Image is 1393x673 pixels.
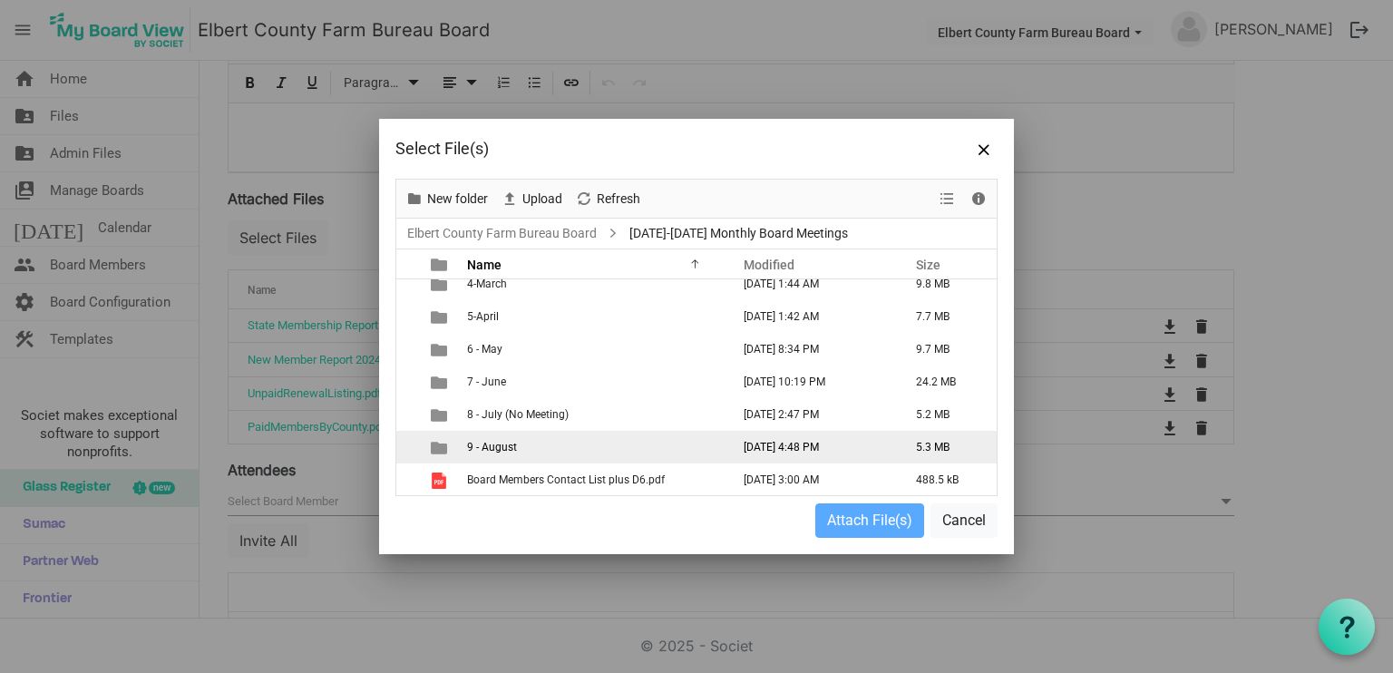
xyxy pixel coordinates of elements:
td: 5.3 MB is template cell column header Size [897,431,997,463]
td: 7 - June is template cell column header Name [462,366,725,398]
span: 5-April [467,310,499,323]
span: [DATE]-[DATE] Monthly Board Meetings [626,222,852,245]
td: is template cell column header type [420,463,462,496]
td: April 17, 2025 1:44 AM column header Modified [725,268,897,300]
button: Details [967,188,991,210]
td: is template cell column header type [420,431,462,463]
div: View [932,180,963,218]
span: Modified [744,258,794,272]
td: July 24, 2025 2:47 PM column header Modified [725,398,897,431]
span: Board Members Contact List plus D6.pdf [467,473,665,486]
td: May 22, 2025 8:34 PM column header Modified [725,333,897,366]
td: 9 - August is template cell column header Name [462,431,725,463]
button: Refresh [572,188,644,210]
div: Select File(s) [395,135,877,162]
button: View dropdownbutton [936,188,958,210]
span: 8 - July (No Meeting) [467,408,569,421]
td: 488.5 kB is template cell column header Size [897,463,997,496]
button: Close [970,135,998,162]
td: 4-March is template cell column header Name [462,268,725,300]
a: Elbert County Farm Bureau Board [404,222,600,245]
div: Upload [494,180,569,218]
td: 7.7 MB is template cell column header Size [897,300,997,333]
td: 6 - May is template cell column header Name [462,333,725,366]
span: 9 - August [467,441,517,454]
td: is template cell column header type [420,300,462,333]
div: Refresh [569,180,647,218]
button: Cancel [930,503,998,538]
td: 5.2 MB is template cell column header Size [897,398,997,431]
td: is template cell column header type [420,398,462,431]
span: 4-March [467,278,507,290]
td: May 19, 2025 1:42 AM column header Modified [725,300,897,333]
button: Upload [498,188,566,210]
td: August 26, 2025 4:48 PM column header Modified [725,431,897,463]
td: is template cell column header type [420,366,462,398]
span: Size [916,258,940,272]
td: 24.2 MB is template cell column header Size [897,366,997,398]
td: checkbox [396,366,420,398]
td: 8 - July (No Meeting) is template cell column header Name [462,398,725,431]
span: Upload [521,188,564,210]
td: 9.8 MB is template cell column header Size [897,268,997,300]
td: checkbox [396,333,420,366]
span: Refresh [595,188,642,210]
td: checkbox [396,398,420,431]
td: checkbox [396,463,420,496]
div: New folder [399,180,494,218]
div: Details [963,180,994,218]
td: checkbox [396,300,420,333]
span: 7 - June [467,376,506,388]
span: New folder [425,188,490,210]
td: checkbox [396,268,420,300]
td: is template cell column header type [420,333,462,366]
td: 5-April is template cell column header Name [462,300,725,333]
td: Board Members Contact List plus D6.pdf is template cell column header Name [462,463,725,496]
td: June 26, 2025 10:19 PM column header Modified [725,366,897,398]
td: checkbox [396,431,420,463]
span: 6 - May [467,343,502,356]
td: is template cell column header type [420,268,462,300]
button: Attach File(s) [815,503,924,538]
span: Name [467,258,502,272]
td: February 27, 2025 3:00 AM column header Modified [725,463,897,496]
td: 9.7 MB is template cell column header Size [897,333,997,366]
button: New folder [403,188,492,210]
